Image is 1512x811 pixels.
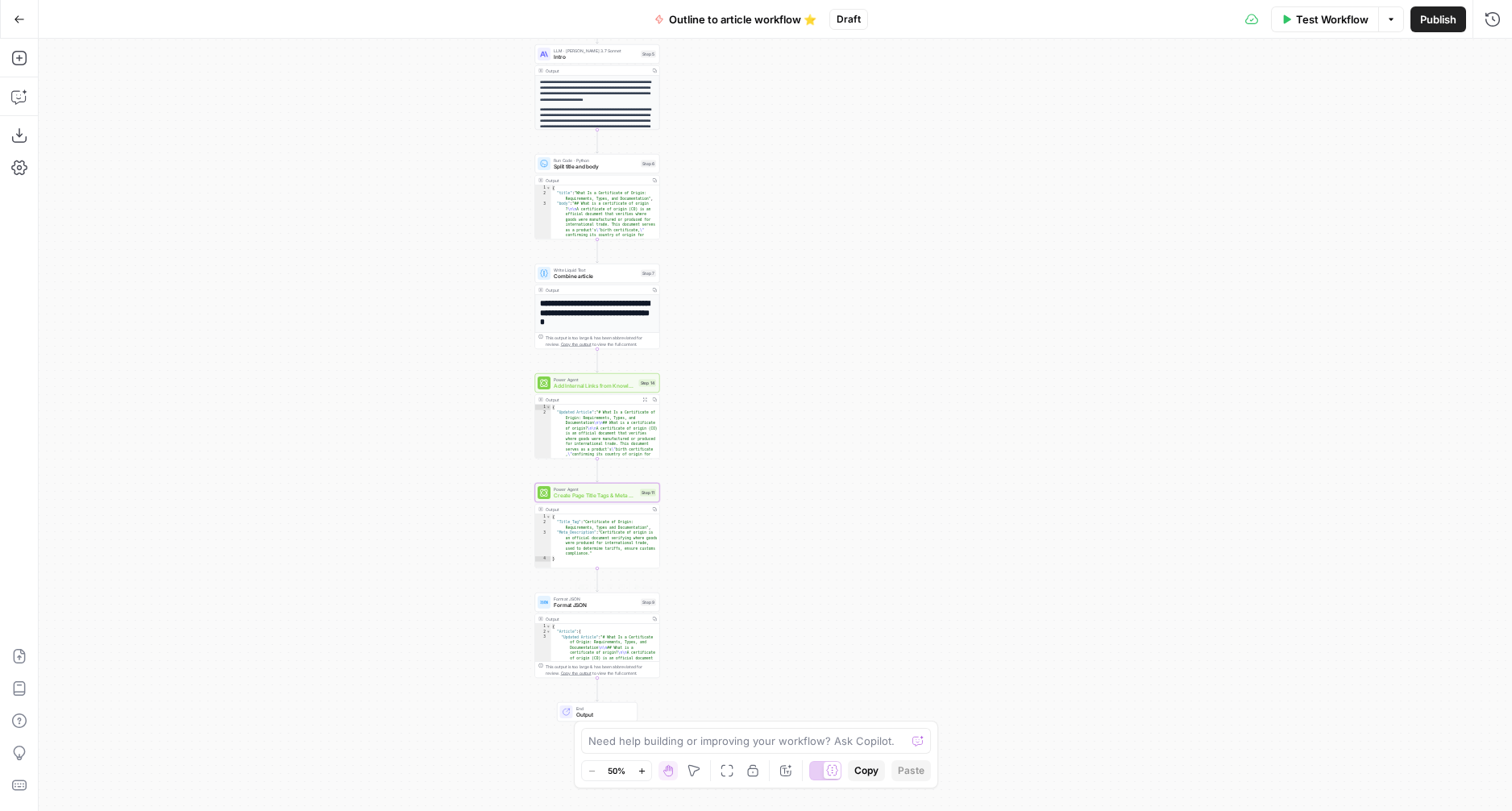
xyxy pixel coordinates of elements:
span: Format JSON [554,596,638,602]
div: EndOutput [535,702,660,722]
span: Toggle code folding, rows 1 through 4 [546,514,551,520]
span: Run Code · Python [554,157,638,164]
div: 2 [535,191,551,202]
g: Edge from step_6 to step_7 [596,239,599,263]
div: 1 [535,405,551,410]
div: Step 14 [639,380,657,387]
span: Toggle code folding, rows 2 through 4 [546,630,551,635]
button: Paste [891,760,931,781]
g: Edge from step_7 to step_14 [596,349,599,372]
div: This output is too large & has been abbreviated for review. to view the full content. [546,663,656,676]
div: Step 9 [641,599,656,606]
g: Edge from step_4 to step_5 [596,20,599,44]
span: Add Internal Links from Knowledge Base [554,382,636,390]
span: Copy the output [561,671,592,676]
g: Edge from step_11 to step_9 [596,568,599,592]
g: Edge from step_9 to end [596,678,599,701]
span: LLM · [PERSON_NAME] 3.7 Sonnet [554,48,638,54]
div: Output [546,177,647,184]
div: This output is too large & has been abbreviated for review. to view the full content. [546,335,656,347]
div: Output [546,397,638,403]
button: Test Workflow [1271,6,1378,32]
div: Format JSONFormat JSONStep 9TestOutput{ "Article":{ "Updated Article":"# What Is a Certificate of... [535,593,660,678]
div: Step 7 [641,270,656,277]
span: Copy [854,763,879,778]
span: Outline to article workflow ⭐️ [669,11,816,27]
div: Step 5 [641,51,656,58]
div: Power AgentCreate Page Title Tags & Meta DescriptionsStep 11Output{ "Title_Tag":"Certificate of O... [535,483,660,568]
span: 50% [608,764,625,777]
g: Edge from step_5 to step_6 [596,130,599,153]
div: 3 [535,530,551,557]
span: Test Workflow [1296,11,1369,27]
span: Toggle code folding, rows 1 through 5 [546,624,551,630]
div: Power AgentAdd Internal Links from Knowledge BaseStep 14Output{ "Updated Article":"# What Is a Ce... [535,373,660,459]
div: 1 [535,185,551,191]
span: Publish [1420,11,1456,27]
div: 1 [535,624,551,630]
button: Copy [848,760,885,781]
span: Paste [898,763,924,778]
span: End [576,705,631,712]
span: Toggle code folding, rows 1 through 3 [546,405,551,410]
button: Outline to article workflow ⭐️ [645,6,826,32]
span: Copy the output [561,342,592,347]
span: Format JSON [554,601,638,609]
span: Test [643,584,653,591]
span: Power Agent [554,486,637,493]
div: 2 [535,630,551,635]
div: 4 [535,556,551,562]
div: 2 [535,520,551,530]
div: 1 [535,514,551,520]
span: Output [576,711,631,719]
span: Write Liquid Text [554,267,638,273]
span: Toggle code folding, rows 1 through 4 [546,185,551,191]
span: Split title and body [554,163,638,171]
span: Combine article [554,272,638,281]
span: Intro [554,53,638,61]
g: Edge from step_14 to step_11 [596,459,599,482]
button: Test [631,582,656,593]
button: Publish [1410,6,1466,32]
div: Output [546,506,647,513]
div: Run Code · PythonSplit title and bodyStep 6Output{ "title":"What Is a Certificate of Origin: Requ... [535,154,660,239]
span: Create Page Title Tags & Meta Descriptions [554,492,637,500]
span: Power Agent [554,376,636,383]
div: Step 6 [641,160,656,168]
div: Output [546,287,647,293]
div: Output [546,616,647,622]
div: Step 11 [640,489,656,497]
div: Output [546,68,647,74]
span: Draft [837,12,861,27]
